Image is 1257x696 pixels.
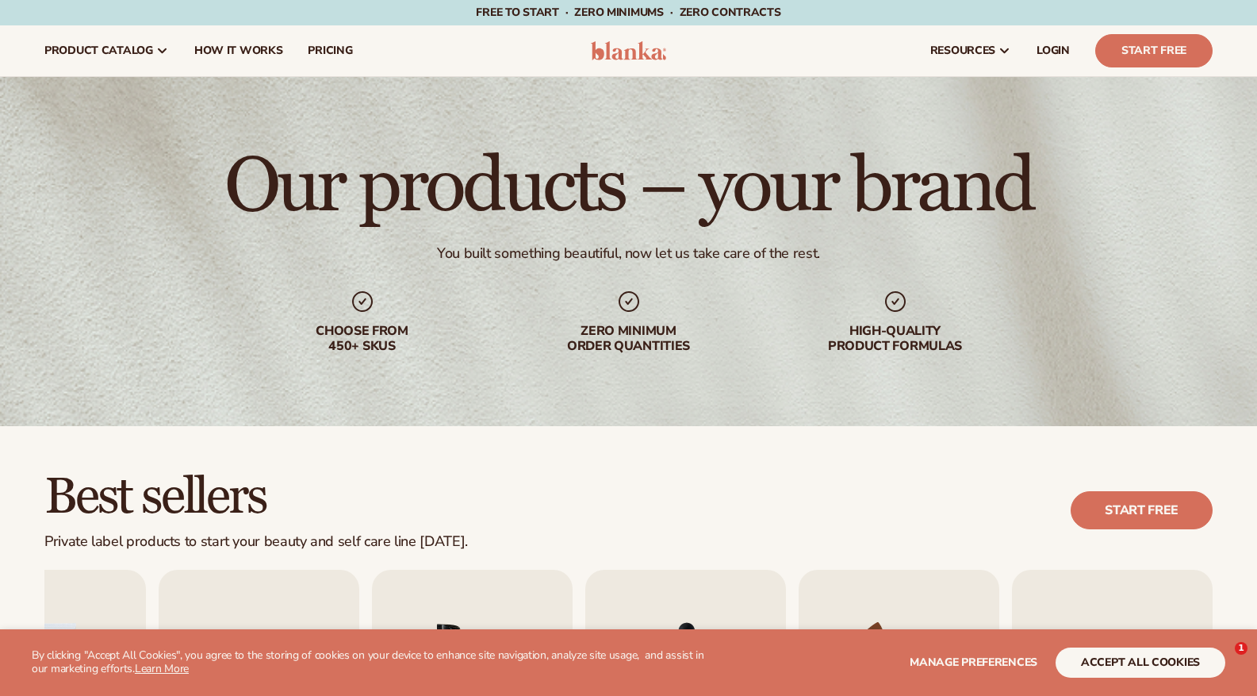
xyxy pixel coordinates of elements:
h2: Best sellers [44,471,468,524]
div: Choose from 450+ Skus [261,324,464,354]
a: Start free [1071,491,1213,529]
a: resources [918,25,1024,76]
div: You built something beautiful, now let us take care of the rest. [437,244,820,263]
span: 1 [1235,642,1247,655]
span: Manage preferences [910,655,1037,670]
a: product catalog [32,25,182,76]
p: By clicking "Accept All Cookies", you agree to the storing of cookies on your device to enhance s... [32,649,706,676]
a: How It Works [182,25,296,76]
img: logo [591,41,666,60]
a: Learn More [135,661,189,676]
a: LOGIN [1024,25,1083,76]
a: pricing [295,25,365,76]
button: Manage preferences [910,648,1037,678]
button: accept all cookies [1056,648,1225,678]
span: LOGIN [1037,44,1070,57]
span: resources [930,44,995,57]
div: Zero minimum order quantities [527,324,730,354]
div: High-quality product formulas [794,324,997,354]
iframe: Intercom live chat [1202,642,1240,680]
span: pricing [308,44,352,57]
span: product catalog [44,44,153,57]
span: How It Works [194,44,283,57]
h1: Our products – your brand [224,149,1033,225]
span: Free to start · ZERO minimums · ZERO contracts [476,5,780,20]
a: Start Free [1095,34,1213,67]
div: Private label products to start your beauty and self care line [DATE]. [44,533,468,551]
